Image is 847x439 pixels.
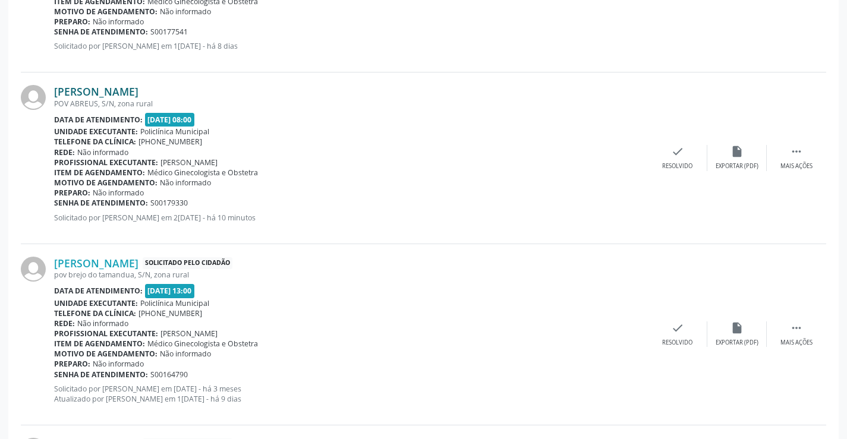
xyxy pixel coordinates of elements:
[671,145,684,158] i: check
[54,369,148,380] b: Senha de atendimento:
[54,115,143,125] b: Data de atendimento:
[21,85,46,110] img: img
[150,198,188,208] span: S00179330
[145,113,195,127] span: [DATE] 08:00
[54,308,136,318] b: Telefone da clínica:
[54,198,148,208] b: Senha de atendimento:
[140,298,209,308] span: Policlínica Municipal
[662,162,692,170] div: Resolvido
[54,178,158,188] b: Motivo de agendamento:
[77,147,128,157] span: Não informado
[54,270,648,280] div: pov brejo do tamandua, S/N, zona rural
[54,127,138,137] b: Unidade executante:
[716,339,758,347] div: Exportar (PDF)
[790,145,803,158] i: 
[54,329,158,339] b: Profissional executante:
[54,137,136,147] b: Telefone da clínica:
[54,99,648,109] div: POV ABREUS, S/N, zona rural
[54,17,90,27] b: Preparo:
[160,329,218,339] span: [PERSON_NAME]
[93,17,144,27] span: Não informado
[150,369,188,380] span: S00164790
[780,162,813,170] div: Mais ações
[54,7,158,17] b: Motivo de agendamento:
[54,213,648,223] p: Solicitado por [PERSON_NAME] em 2[DATE] - há 10 minutos
[140,127,209,137] span: Policlínica Municipal
[54,298,138,308] b: Unidade executante:
[731,145,744,158] i: insert_drive_file
[54,257,138,270] a: [PERSON_NAME]
[138,137,202,147] span: [PHONE_NUMBER]
[54,147,75,157] b: Rede:
[54,318,75,329] b: Rede:
[780,339,813,347] div: Mais ações
[93,359,144,369] span: Não informado
[93,188,144,198] span: Não informado
[147,339,258,349] span: Médico Ginecologista e Obstetra
[150,27,188,37] span: S00177541
[671,321,684,334] i: check
[716,162,758,170] div: Exportar (PDF)
[77,318,128,329] span: Não informado
[54,188,90,198] b: Preparo:
[138,308,202,318] span: [PHONE_NUMBER]
[54,85,138,98] a: [PERSON_NAME]
[54,27,148,37] b: Senha de atendimento:
[54,157,158,168] b: Profissional executante:
[54,168,145,178] b: Item de agendamento:
[54,286,143,296] b: Data de atendimento:
[160,7,211,17] span: Não informado
[21,257,46,282] img: img
[731,321,744,334] i: insert_drive_file
[160,157,218,168] span: [PERSON_NAME]
[143,257,232,270] span: Solicitado pelo cidadão
[54,339,145,349] b: Item de agendamento:
[790,321,803,334] i: 
[662,339,692,347] div: Resolvido
[160,178,211,188] span: Não informado
[54,349,158,359] b: Motivo de agendamento:
[54,359,90,369] b: Preparo:
[145,284,195,298] span: [DATE] 13:00
[54,384,648,404] p: Solicitado por [PERSON_NAME] em [DATE] - há 3 meses Atualizado por [PERSON_NAME] em 1[DATE] - há ...
[54,41,648,51] p: Solicitado por [PERSON_NAME] em 1[DATE] - há 8 dias
[160,349,211,359] span: Não informado
[147,168,258,178] span: Médico Ginecologista e Obstetra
